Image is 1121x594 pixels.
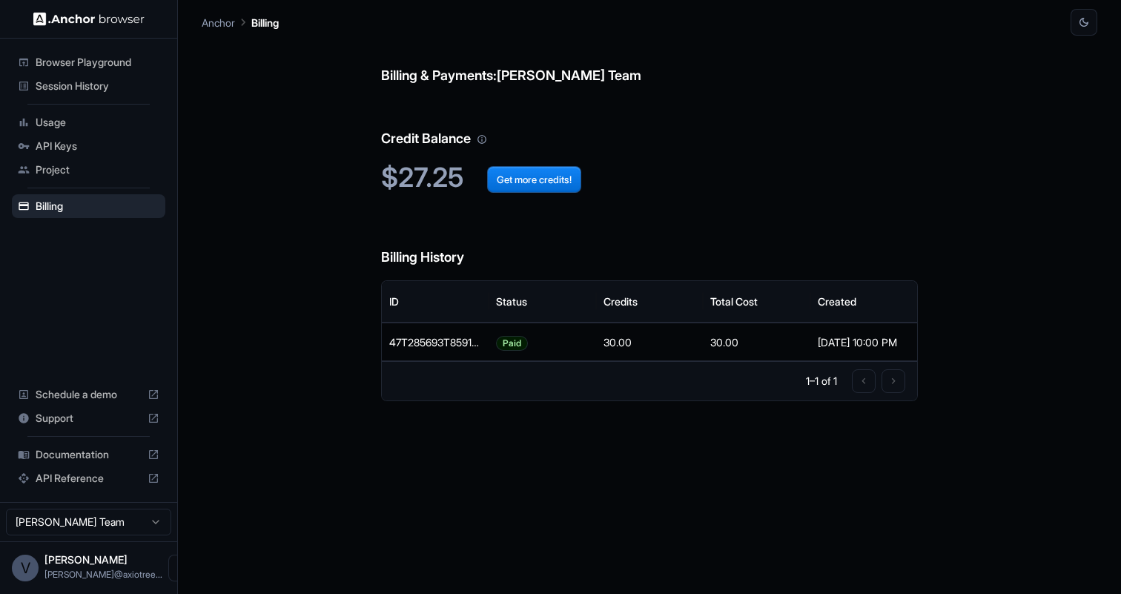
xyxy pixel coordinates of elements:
div: Documentation [12,443,165,466]
span: Support [36,411,142,426]
div: ID [389,295,399,308]
div: Support [12,406,165,430]
span: Documentation [36,447,142,462]
span: Session History [36,79,159,93]
div: Total Cost [710,295,758,308]
nav: breadcrumb [202,14,279,30]
p: Anchor [202,15,235,30]
div: Schedule a demo [12,383,165,406]
h6: Billing History [381,217,919,268]
p: Billing [251,15,279,30]
span: Paid [497,324,527,362]
h2: $27.25 [381,162,919,194]
img: Anchor Logo [33,12,145,26]
span: Project [36,162,159,177]
div: [DATE] 10:00 PM [818,323,910,361]
div: Created [818,295,856,308]
div: API Keys [12,134,165,158]
div: Session History [12,74,165,98]
button: Open menu [168,555,195,581]
span: Vipin Tanna [44,553,128,566]
div: V [12,555,39,581]
h6: Credit Balance [381,99,919,150]
div: Usage [12,110,165,134]
div: 30.00 [596,323,704,361]
div: Credits [604,295,638,308]
button: Get more credits! [487,166,581,193]
div: 47T285693T859164W [382,323,489,361]
div: Billing [12,194,165,218]
span: Billing [36,199,159,214]
div: Project [12,158,165,182]
span: Browser Playground [36,55,159,70]
p: 1–1 of 1 [806,374,837,389]
span: vipin@axiotree.com [44,569,162,580]
span: API Reference [36,471,142,486]
h6: Billing & Payments: [PERSON_NAME] Team [381,36,919,87]
div: Browser Playground [12,50,165,74]
span: API Keys [36,139,159,154]
svg: Your credit balance will be consumed as you use the API. Visit the usage page to view a breakdown... [477,134,487,145]
div: Status [496,295,527,308]
span: Usage [36,115,159,130]
div: 30.00 [703,323,810,361]
div: API Reference [12,466,165,490]
span: Schedule a demo [36,387,142,402]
